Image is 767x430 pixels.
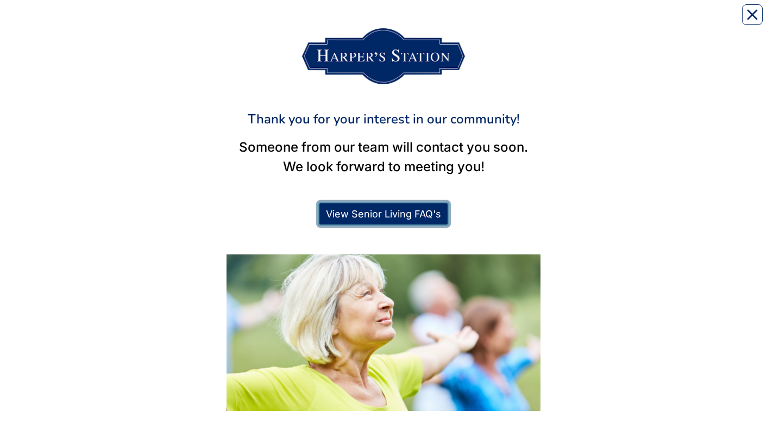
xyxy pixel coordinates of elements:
span: Someone from our team will contact you soon. We look forward to meeting you! [239,139,528,175]
a: View Senior Living FAQ's [318,202,449,226]
button: Close [742,4,763,25]
img: 49ad6fbd-e8a6-44ea-98bd-662a2c2991ee.png [302,28,465,84]
img: 4efc0dd5-2d91-4525-bd13-c30afd300b6e.png [227,254,540,412]
div: Thank you for your interest in our community! [122,109,645,129]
